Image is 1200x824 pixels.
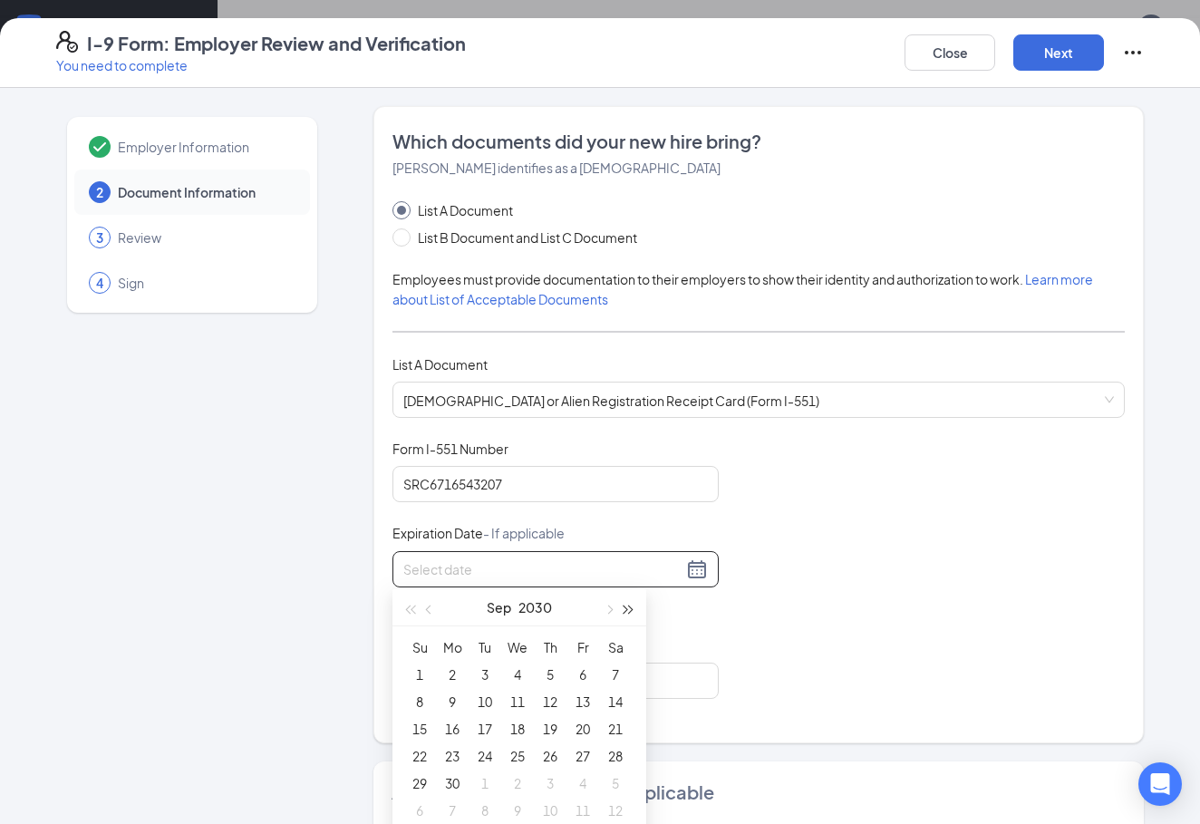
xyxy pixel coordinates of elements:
[483,525,565,541] span: - If applicable
[534,742,566,770] td: 2030-09-26
[501,742,534,770] td: 2030-09-25
[403,688,436,715] td: 2030-09-08
[905,34,995,71] button: Close
[572,664,594,685] div: 6
[436,634,469,661] th: Mo
[474,745,496,767] div: 24
[605,772,626,794] div: 5
[392,440,508,458] span: Form I-551 Number
[56,31,78,53] svg: FormI9EVerifyIcon
[403,661,436,688] td: 2030-09-01
[507,664,528,685] div: 4
[487,589,511,625] button: Sep
[507,772,528,794] div: 2
[539,772,561,794] div: 3
[605,745,626,767] div: 28
[539,664,561,685] div: 5
[469,634,501,661] th: Tu
[403,559,682,579] input: Select date
[1013,34,1104,71] button: Next
[599,770,632,797] td: 2030-10-05
[403,742,436,770] td: 2030-09-22
[588,780,714,803] span: • if applicable
[469,715,501,742] td: 2030-09-17
[409,664,431,685] div: 1
[392,271,1093,307] span: Employees must provide documentation to their employers to show their identity and authorization ...
[501,688,534,715] td: 2030-09-11
[441,800,463,821] div: 7
[605,800,626,821] div: 12
[539,745,561,767] div: 26
[436,797,469,824] td: 2030-10-07
[507,800,528,821] div: 9
[599,634,632,661] th: Sa
[566,661,599,688] td: 2030-09-06
[507,718,528,740] div: 18
[566,742,599,770] td: 2030-09-27
[392,780,588,803] span: Additional information
[403,770,436,797] td: 2030-09-29
[474,800,496,821] div: 8
[441,772,463,794] div: 30
[118,274,292,292] span: Sign
[403,634,436,661] th: Su
[572,718,594,740] div: 20
[501,661,534,688] td: 2030-09-04
[474,772,496,794] div: 1
[56,56,466,74] p: You need to complete
[436,770,469,797] td: 2030-09-30
[518,589,552,625] button: 2030
[1122,42,1144,63] svg: Ellipses
[118,138,292,156] span: Employer Information
[599,797,632,824] td: 2030-10-12
[436,661,469,688] td: 2030-09-02
[469,797,501,824] td: 2030-10-08
[572,691,594,713] div: 13
[403,383,1114,417] span: [DEMOGRAPHIC_DATA] or Alien Registration Receipt Card (Form I-551)
[501,715,534,742] td: 2030-09-18
[409,718,431,740] div: 15
[566,715,599,742] td: 2030-09-20
[392,356,488,373] span: List A Document
[501,797,534,824] td: 2030-10-09
[89,136,111,158] svg: Checkmark
[501,770,534,797] td: 2030-10-02
[469,742,501,770] td: 2030-09-24
[599,688,632,715] td: 2030-09-14
[436,715,469,742] td: 2030-09-16
[599,661,632,688] td: 2030-09-07
[96,183,103,201] span: 2
[534,715,566,742] td: 2030-09-19
[403,715,436,742] td: 2030-09-15
[392,129,1125,154] span: Which documents did your new hire bring?
[474,664,496,685] div: 3
[605,664,626,685] div: 7
[566,634,599,661] th: Fr
[566,688,599,715] td: 2030-09-13
[436,742,469,770] td: 2030-09-23
[96,274,103,292] span: 4
[469,661,501,688] td: 2030-09-03
[605,718,626,740] div: 21
[436,688,469,715] td: 2030-09-09
[599,715,632,742] td: 2030-09-21
[539,691,561,713] div: 12
[118,183,292,201] span: Document Information
[441,691,463,713] div: 9
[572,772,594,794] div: 4
[392,466,719,502] input: Enter Form I-551 number
[474,691,496,713] div: 10
[403,797,436,824] td: 2030-10-06
[441,745,463,767] div: 23
[392,160,721,176] span: [PERSON_NAME] identifies as a [DEMOGRAPHIC_DATA]
[118,228,292,247] span: Review
[441,718,463,740] div: 16
[87,31,466,56] h4: I-9 Form: Employer Review and Verification
[392,524,565,542] span: Expiration Date
[605,691,626,713] div: 14
[469,688,501,715] td: 2030-09-10
[469,770,501,797] td: 2030-10-01
[96,228,103,247] span: 3
[534,770,566,797] td: 2030-10-03
[534,688,566,715] td: 2030-09-12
